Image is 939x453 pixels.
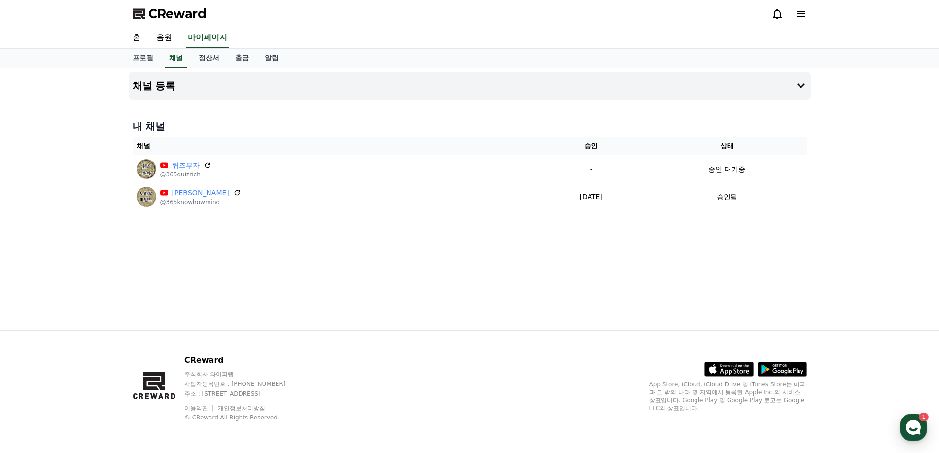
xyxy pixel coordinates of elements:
p: 승인됨 [717,192,737,202]
img: 노하우마인드 [137,187,156,207]
a: 채널 [165,49,187,68]
a: 퀴즈부자 [172,160,200,171]
th: 상태 [647,137,807,155]
a: 프로필 [125,49,161,68]
p: [DATE] [539,192,643,202]
h4: 내 채널 [133,119,807,133]
a: 마이페이지 [186,28,229,48]
p: 승인 대기중 [708,164,745,174]
p: CReward [184,354,305,366]
p: - [539,164,643,174]
a: 음원 [148,28,180,48]
p: 사업자등록번호 : [PHONE_NUMBER] [184,380,305,388]
th: 승인 [535,137,647,155]
a: 이용약관 [184,405,215,412]
p: © CReward All Rights Reserved. [184,414,305,421]
p: 주식회사 와이피랩 [184,370,305,378]
p: App Store, iCloud, iCloud Drive 및 iTunes Store는 미국과 그 밖의 나라 및 지역에서 등록된 Apple Inc.의 서비스 상표입니다. Goo... [649,381,807,412]
a: 출금 [227,49,257,68]
th: 채널 [133,137,535,155]
a: [PERSON_NAME] [172,188,229,198]
a: 개인정보처리방침 [218,405,265,412]
a: 홈 [125,28,148,48]
p: @365knowhowmind [160,198,241,206]
h4: 채널 등록 [133,80,175,91]
a: CReward [133,6,207,22]
a: 알림 [257,49,286,68]
button: 채널 등록 [129,72,811,100]
p: @365quizrich [160,171,211,178]
span: CReward [148,6,207,22]
p: 주소 : [STREET_ADDRESS] [184,390,305,398]
img: 퀴즈부자 [137,159,156,179]
a: 정산서 [191,49,227,68]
